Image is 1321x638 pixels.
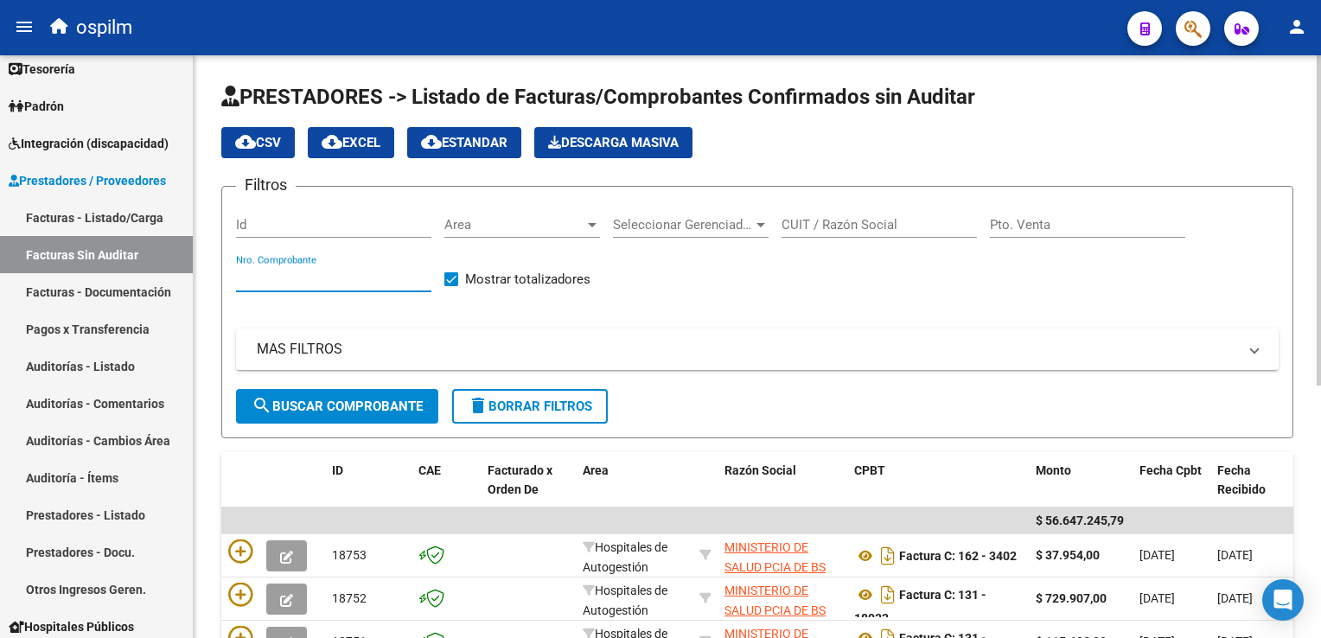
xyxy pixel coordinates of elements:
datatable-header-cell: Fecha Recibido [1210,452,1288,528]
span: Monto [1036,463,1071,477]
span: MINISTERIO DE SALUD PCIA DE BS AS [724,540,826,594]
mat-panel-title: MAS FILTROS [257,340,1237,359]
span: Descarga Masiva [548,135,679,150]
button: Estandar [407,127,521,158]
datatable-header-cell: CPBT [847,452,1029,528]
datatable-header-cell: Fecha Cpbt [1133,452,1210,528]
button: CSV [221,127,295,158]
strong: Factura C: 162 - 3402 [899,549,1017,563]
mat-icon: search [252,395,272,416]
app-download-masive: Descarga masiva de comprobantes (adjuntos) [534,127,692,158]
span: Prestadores / Proveedores [9,171,166,190]
datatable-header-cell: Area [576,452,692,528]
button: Borrar Filtros [452,389,608,424]
span: Seleccionar Gerenciador [613,217,753,233]
datatable-header-cell: Razón Social [718,452,847,528]
span: Area [444,217,584,233]
mat-icon: cloud_download [421,131,442,152]
datatable-header-cell: CAE [412,452,481,528]
span: Padrón [9,97,64,116]
span: Tesorería [9,60,75,79]
datatable-header-cell: Facturado x Orden De [481,452,576,528]
span: Facturado x Orden De [488,463,552,497]
span: Borrar Filtros [468,399,592,414]
i: Descargar documento [877,542,899,570]
mat-icon: person [1286,16,1307,37]
span: PRESTADORES -> Listado de Facturas/Comprobantes Confirmados sin Auditar [221,85,975,109]
i: Descargar documento [877,581,899,609]
span: $ 56.647.245,79 [1036,514,1124,527]
strong: $ 37.954,00 [1036,548,1100,562]
span: CPBT [854,463,885,477]
strong: $ 729.907,00 [1036,591,1107,605]
span: MINISTERIO DE SALUD PCIA DE BS AS [724,584,826,637]
mat-icon: cloud_download [235,131,256,152]
span: EXCEL [322,135,380,150]
mat-expansion-panel-header: MAS FILTROS [236,329,1279,370]
span: [DATE] [1139,591,1175,605]
strong: Factura C: 131 - 18932 [854,588,986,625]
button: Buscar Comprobante [236,389,438,424]
span: Razón Social [724,463,796,477]
div: Open Intercom Messenger [1262,579,1304,621]
div: 30626983398 [724,538,840,574]
span: Hospitales Públicos [9,617,134,636]
datatable-header-cell: Monto [1029,452,1133,528]
h3: Filtros [236,173,296,197]
span: [DATE] [1217,548,1253,562]
span: 18753 [332,548,367,562]
span: Area [583,463,609,477]
span: Fecha Cpbt [1139,463,1202,477]
span: [DATE] [1217,591,1253,605]
span: Integración (discapacidad) [9,134,169,153]
button: EXCEL [308,127,394,158]
mat-icon: menu [14,16,35,37]
span: [DATE] [1139,548,1175,562]
div: 30626983398 [724,581,840,617]
mat-icon: cloud_download [322,131,342,152]
span: Buscar Comprobante [252,399,423,414]
span: Hospitales de Autogestión [583,584,667,617]
span: CSV [235,135,281,150]
span: Hospitales de Autogestión [583,540,667,574]
mat-icon: delete [468,395,488,416]
span: 18752 [332,591,367,605]
datatable-header-cell: ID [325,452,412,528]
button: Descarga Masiva [534,127,692,158]
span: Fecha Recibido [1217,463,1266,497]
span: ID [332,463,343,477]
span: Estandar [421,135,507,150]
span: ospilm [76,9,132,47]
span: Mostrar totalizadores [465,269,590,290]
span: CAE [418,463,441,477]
